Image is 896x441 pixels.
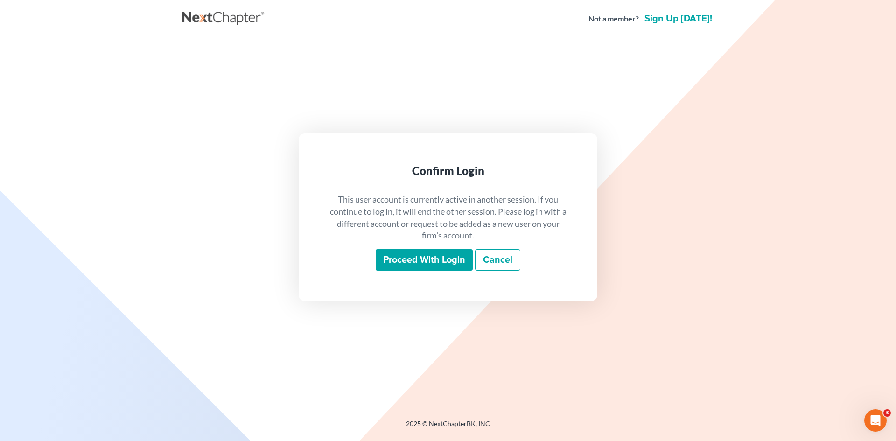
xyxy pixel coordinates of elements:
a: Sign up [DATE]! [643,14,714,23]
div: Confirm Login [329,163,567,178]
iframe: Intercom live chat [864,409,887,432]
input: Proceed with login [376,249,473,271]
strong: Not a member? [588,14,639,24]
p: This user account is currently active in another session. If you continue to log in, it will end ... [329,194,567,242]
a: Cancel [475,249,520,271]
div: 2025 © NextChapterBK, INC [182,419,714,436]
span: 3 [883,409,891,417]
